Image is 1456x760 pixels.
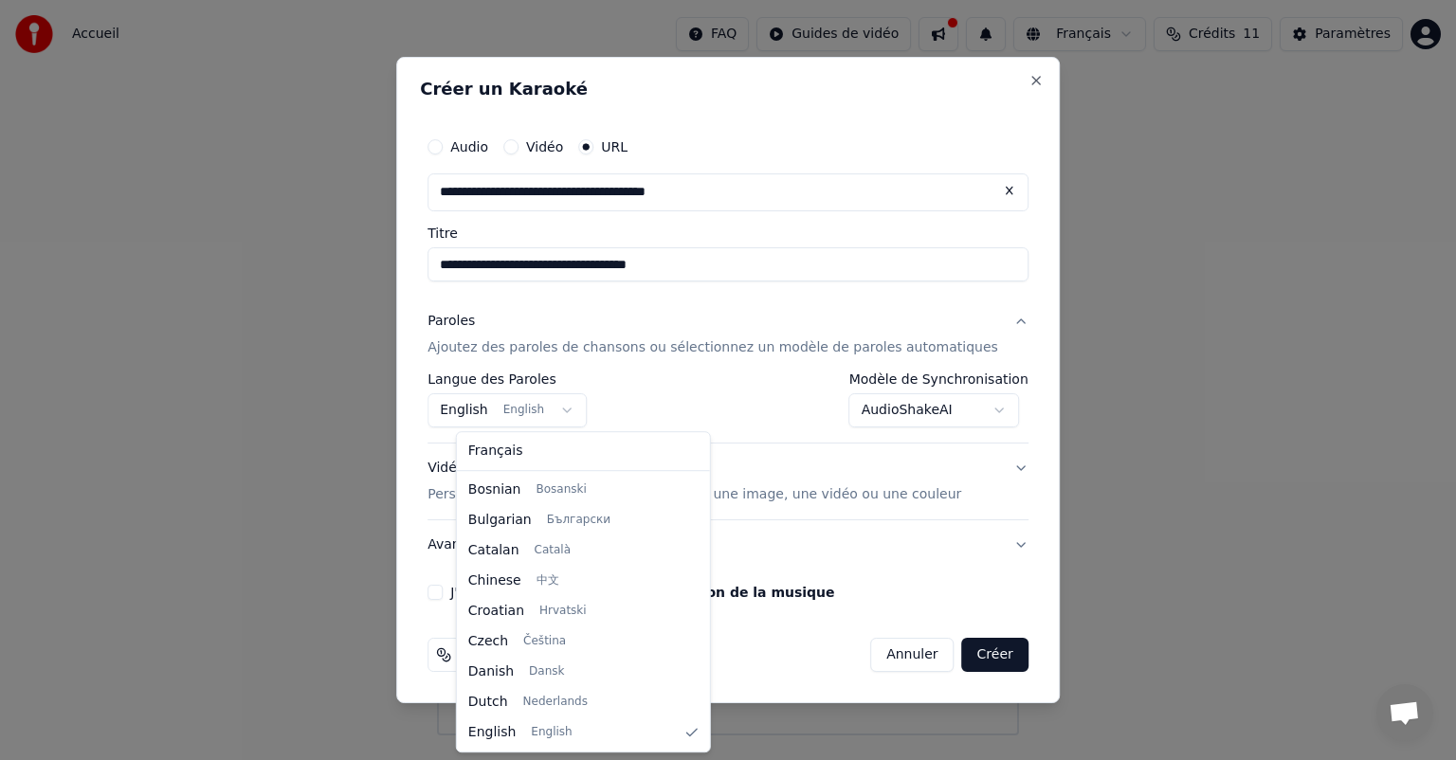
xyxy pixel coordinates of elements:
[468,480,521,499] span: Bosnian
[536,482,586,498] span: Bosanski
[468,632,508,651] span: Czech
[523,634,566,649] span: Čeština
[468,571,521,590] span: Chinese
[468,662,514,681] span: Danish
[531,725,572,740] span: English
[468,723,517,742] span: English
[539,604,587,619] span: Hrvatski
[529,664,564,679] span: Dansk
[468,693,508,712] span: Dutch
[547,513,610,528] span: Български
[468,602,524,621] span: Croatian
[468,442,523,461] span: Français
[535,543,571,558] span: Català
[523,695,588,710] span: Nederlands
[468,511,532,530] span: Bulgarian
[537,573,559,588] span: 中文
[468,541,519,560] span: Catalan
